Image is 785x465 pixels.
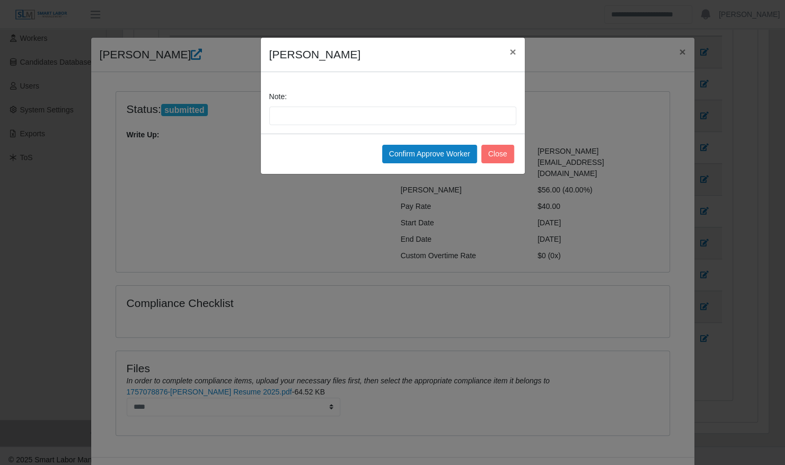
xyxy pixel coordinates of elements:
button: Close [481,145,514,163]
h4: [PERSON_NAME] [269,46,361,63]
button: Confirm Approve Worker [382,145,477,163]
label: Note: [269,91,287,102]
span: × [509,46,516,58]
button: Close [501,38,524,66]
